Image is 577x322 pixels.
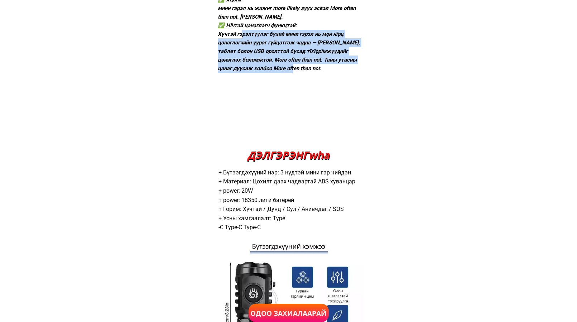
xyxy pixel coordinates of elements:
[218,206,344,212] font: + Горим: Хүчтэй / Дунд / Сул / Анивчдаг / SOS
[218,197,294,203] font: + power: 18350 лити батерей
[218,187,253,194] font: + power: 20W
[218,215,285,222] font: + Усны хамгаалалт: Type
[218,22,297,29] font: ✅ Нĩчтэй цэнэглэгч функцтэй:
[218,5,356,20] font: мини гэрэл нь жижиг more likely зүүх эсвэл More often than not. [PERSON_NAME].
[218,178,355,185] font: + Материал: Цохилт даах чадвартай ABS хуванцар
[250,309,327,318] font: Одоо захиалаарай
[218,224,261,231] font: -C Type-C Type-C
[218,169,351,176] font: + Бүтээгдэхүүний нэр: 3 нүдтэй мини гар чийдэн
[247,148,330,162] font: ДЭЛГЭРЭНГwha
[218,31,360,72] font: Хүчтэй гэрэлтүүлэг бүхий мини гэрэл нь мọн нĩọц цэнэглэгчийн үүрэг гүйцэтгэж чадна — [PERSON_NAME...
